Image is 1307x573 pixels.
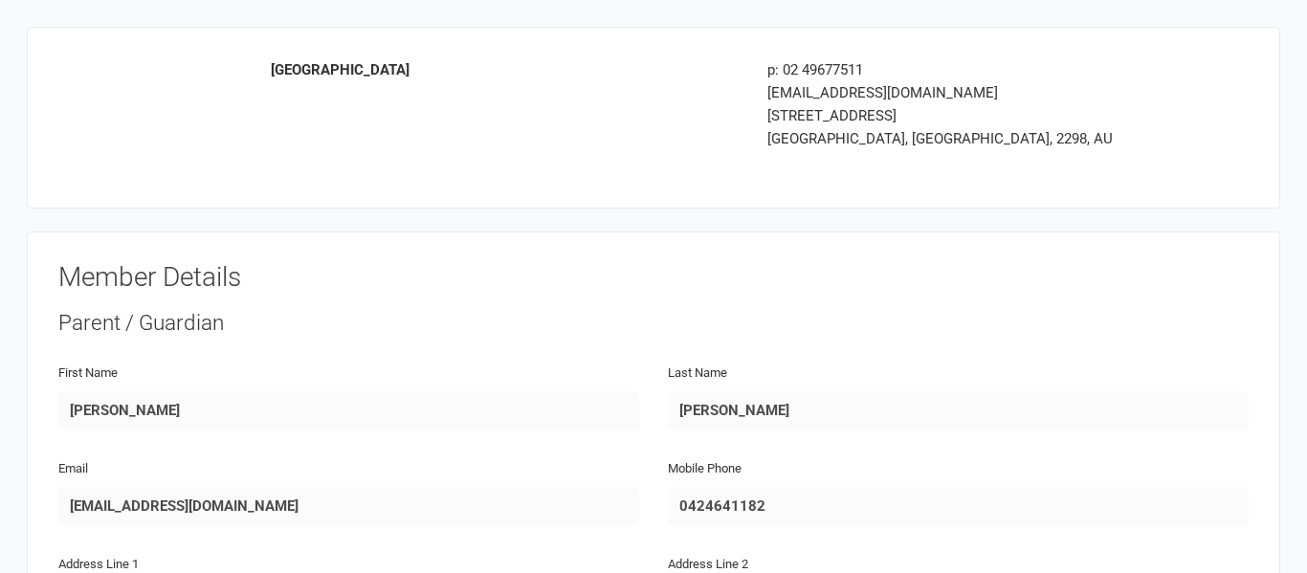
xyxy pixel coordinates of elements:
[271,61,410,78] strong: [GEOGRAPHIC_DATA]
[767,104,1136,127] div: [STREET_ADDRESS]
[58,308,1249,339] div: Parent / Guardian
[58,364,118,384] label: First Name
[668,459,742,479] label: Mobile Phone
[58,459,88,479] label: Email
[767,58,1136,81] div: p: 02 49677511
[58,263,1249,293] h3: Member Details
[668,364,727,384] label: Last Name
[767,127,1136,150] div: [GEOGRAPHIC_DATA], [GEOGRAPHIC_DATA], 2298, AU
[767,81,1136,104] div: [EMAIL_ADDRESS][DOMAIN_NAME]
